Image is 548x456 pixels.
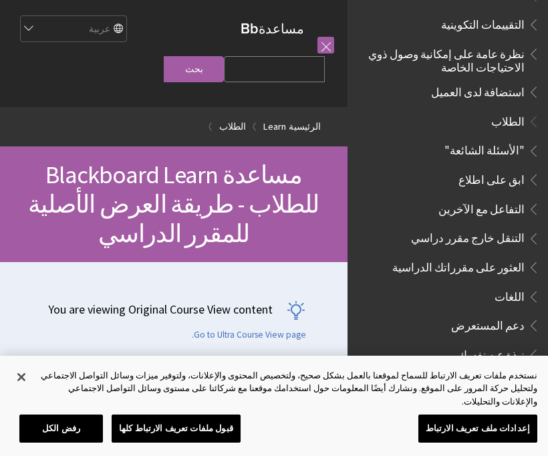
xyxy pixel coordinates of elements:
span: ابق على اطلاع [458,168,525,187]
button: إعدادات ملف تعريف الارتباط [418,415,537,443]
a: Learn [263,118,286,135]
a: الطلاب [219,118,246,135]
strong: Bb [241,20,259,37]
div: نستخدم ملفات تعريف الارتباط للسماح لموقعنا بالعمل بشكل صحيح، ولتخصيص المحتوى والإعلانات، ولتوفير ... [38,369,537,409]
a: مساعدةBb [241,20,304,37]
span: التقييمات التكوينية [441,13,525,31]
button: إغلاق [7,362,36,392]
button: رفض الكل [19,415,103,443]
span: التنقل خارج مقرر دراسي [411,227,525,245]
span: التفاعل مع الآخرين [438,198,525,216]
span: نبذة عن نفسك [458,344,525,362]
button: قبول ملفات تعريف الارتباط كلها [112,415,241,443]
span: نظرة عامة على إمكانية وصول ذوي الاحتياجات الخاصة [364,43,525,74]
a: الرئيسية [289,118,321,135]
span: دعم المستعرض [451,314,525,332]
input: بحث [164,56,224,82]
span: مساعدة Blackboard Learn للطلاب - طريقة العرض الأصلية للمقرر الدراسي [28,159,319,249]
p: You are viewing Original Course View content [13,301,306,318]
span: الطلاب [491,110,525,128]
span: العثور على مقرراتك الدراسية [392,256,525,274]
select: Site Language Selector [19,16,126,43]
span: "الأسئلة الشائعة" [444,140,525,158]
span: استضافة لدى العميل [431,81,525,99]
span: اللغات [495,286,525,304]
a: Go to Ultra Course View page. [192,329,306,341]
